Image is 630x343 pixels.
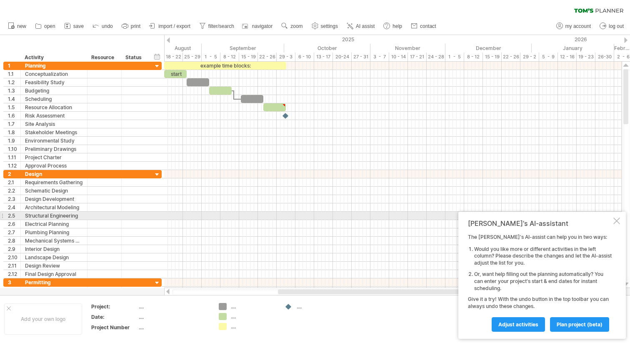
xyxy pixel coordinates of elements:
div: Plumbing Planning [25,228,83,236]
div: 2.6 [8,220,20,228]
a: my account [554,21,593,32]
div: 29 - 3 [277,53,295,61]
a: Adjust activities [492,317,545,332]
span: Adjust activities [498,321,538,328]
div: 15 - 19 [239,53,258,61]
div: 19 - 23 [577,53,595,61]
div: Budgeting [25,87,83,95]
div: 2.11 [8,262,20,270]
div: Resource [91,53,117,62]
div: .... [139,313,209,320]
span: log out [609,23,624,29]
span: new [17,23,26,29]
div: 18 - 22 [164,53,183,61]
span: import / export [158,23,190,29]
div: Site Analysis [25,120,83,128]
span: AI assist [356,23,375,29]
div: 1.3 [8,87,20,95]
div: 1.5 [8,103,20,111]
a: AI assist [345,21,377,32]
div: Approval Process [25,162,83,170]
div: Permit Research [25,287,83,295]
div: Status [125,53,144,62]
a: settings [310,21,340,32]
div: Electrical Planning [25,220,83,228]
div: 1.4 [8,95,20,103]
div: 17 - 21 [408,53,427,61]
div: 3.1 [8,287,20,295]
div: Design Development [25,195,83,203]
div: 27 - 31 [352,53,370,61]
a: log out [597,21,626,32]
div: Permitting [25,278,83,286]
div: 25 - 29 [183,53,202,61]
div: The [PERSON_NAME]'s AI-assist can help you in two ways: Give it a try! With the undo button in th... [468,234,612,331]
div: 20-24 [333,53,352,61]
div: 12 - 16 [558,53,577,61]
div: Resource Allocation [25,103,83,111]
div: 3 - 7 [370,53,389,61]
div: Final Design Approval [25,270,83,278]
li: Or, want help filling out the planning automatically? You can enter your project's start & end da... [474,271,612,292]
div: 1.2 [8,78,20,86]
a: print [120,21,143,32]
div: Stakeholder Meetings [25,128,83,136]
li: Would you like more or different activities in the left column? Please describe the changes and l... [474,246,612,267]
div: Feasibility Study [25,78,83,86]
div: 22 - 26 [258,53,277,61]
div: 15 - 19 [483,53,502,61]
span: zoom [290,23,302,29]
div: Project: [91,303,137,310]
div: Architectural Modeling [25,203,83,211]
div: Risk Assessment [25,112,83,120]
a: plan project (beta) [550,317,609,332]
div: January 2026 [532,44,614,53]
div: 1.6 [8,112,20,120]
a: navigator [241,21,275,32]
div: 2.4 [8,203,20,211]
div: 1.7 [8,120,20,128]
span: save [73,23,84,29]
div: Add your own logo [4,303,82,335]
div: Design [25,170,83,178]
div: Design Review [25,262,83,270]
div: start [164,70,187,78]
div: 2.8 [8,237,20,245]
div: October 2025 [284,44,370,53]
div: .... [231,313,276,320]
div: Landscape Design [25,253,83,261]
div: Planning [25,62,83,70]
div: 2.2 [8,187,20,195]
div: November 2025 [370,44,445,53]
div: 2.5 [8,212,20,220]
div: 26-30 [595,53,614,61]
a: new [6,21,29,32]
div: .... [231,323,276,330]
div: Schematic Design [25,187,83,195]
div: 2 [8,170,20,178]
div: 2.9 [8,245,20,253]
div: 1.12 [8,162,20,170]
div: 1 [8,62,20,70]
div: [PERSON_NAME]'s AI-assistant [468,219,612,228]
div: 13 - 17 [314,53,333,61]
div: Project Number [91,324,137,331]
div: 24 - 28 [427,53,445,61]
a: import / export [147,21,193,32]
div: Project Charter [25,153,83,161]
a: zoom [279,21,305,32]
a: open [33,21,58,32]
div: Interior Design [25,245,83,253]
div: 6 - 10 [295,53,314,61]
div: 1.1 [8,70,20,78]
div: Date: [91,313,137,320]
div: 29 - 2 [520,53,539,61]
span: plan project (beta) [557,321,602,328]
span: open [44,23,55,29]
span: contact [420,23,436,29]
div: 8 - 12 [464,53,483,61]
span: filter/search [208,23,234,29]
div: Activity [25,53,82,62]
div: Requirements Gathering [25,178,83,186]
div: 1.8 [8,128,20,136]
